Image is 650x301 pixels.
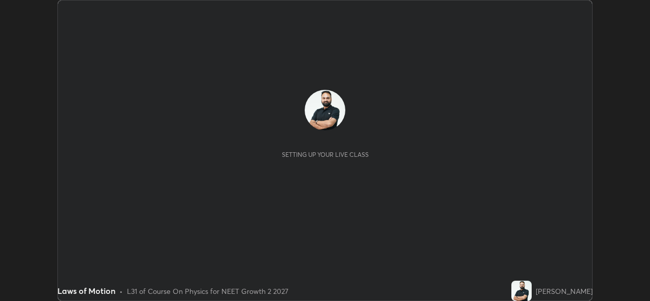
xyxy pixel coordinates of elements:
div: • [119,286,123,296]
div: Laws of Motion [57,285,115,297]
div: Setting up your live class [282,151,369,158]
img: 2ca2be53fc4546ca9ffa9f5798fd6fd8.jpg [511,281,532,301]
div: [PERSON_NAME] [536,286,593,296]
div: L31 of Course On Physics for NEET Growth 2 2027 [127,286,288,296]
img: 2ca2be53fc4546ca9ffa9f5798fd6fd8.jpg [305,90,345,130]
